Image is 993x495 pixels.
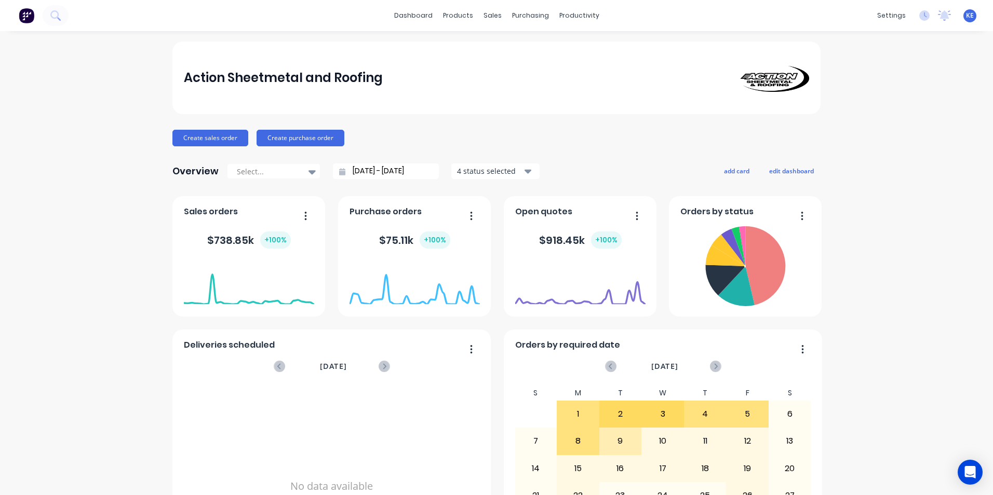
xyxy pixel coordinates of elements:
div: 5 [727,401,768,427]
div: 12 [727,428,768,454]
div: 11 [685,428,726,454]
div: productivity [554,8,605,23]
div: + 100 % [260,231,291,249]
div: 17 [642,456,683,482]
div: 13 [769,428,811,454]
div: 10 [642,428,683,454]
span: [DATE] [320,361,347,372]
span: Orders by status [680,205,754,218]
button: 4 status selected [451,163,540,179]
div: + 100 % [591,231,622,249]
div: + 100 % [420,231,450,249]
div: 15 [557,456,599,482]
div: M [557,386,599,401]
img: Factory [19,8,34,23]
div: purchasing [507,8,554,23]
div: 3 [642,401,683,427]
div: $ 75.11k [379,231,450,249]
div: 18 [685,456,726,482]
div: T [684,386,727,401]
div: products [438,8,478,23]
div: 14 [515,456,557,482]
div: 1 [557,401,599,427]
span: KE [966,11,974,20]
span: Deliveries scheduled [184,339,275,351]
div: 16 [600,456,641,482]
div: Overview [172,161,219,182]
button: Create purchase order [257,130,344,146]
div: settings [872,8,911,23]
div: $ 738.85k [207,231,291,249]
div: 4 [685,401,726,427]
div: W [641,386,684,401]
div: Action Sheetmetal and Roofing [184,67,383,88]
span: [DATE] [651,361,678,372]
div: $ 918.45k [539,231,622,249]
div: 2 [600,401,641,427]
button: add card [717,164,756,177]
div: 8 [557,428,599,454]
div: 7 [515,428,557,454]
span: Open quotes [515,205,572,218]
span: Purchase orders [350,205,422,218]
div: 20 [769,456,811,482]
img: Action Sheetmetal and Roofing [736,64,809,92]
a: dashboard [389,8,438,23]
div: F [726,386,769,401]
div: sales [478,8,507,23]
div: 9 [600,428,641,454]
button: Create sales order [172,130,248,146]
div: 4 status selected [457,166,522,176]
div: Open Intercom Messenger [958,460,983,485]
button: edit dashboard [762,164,821,177]
div: S [515,386,557,401]
span: Sales orders [184,205,238,218]
div: 6 [769,401,811,427]
div: 19 [727,456,768,482]
div: T [599,386,642,401]
div: S [769,386,811,401]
